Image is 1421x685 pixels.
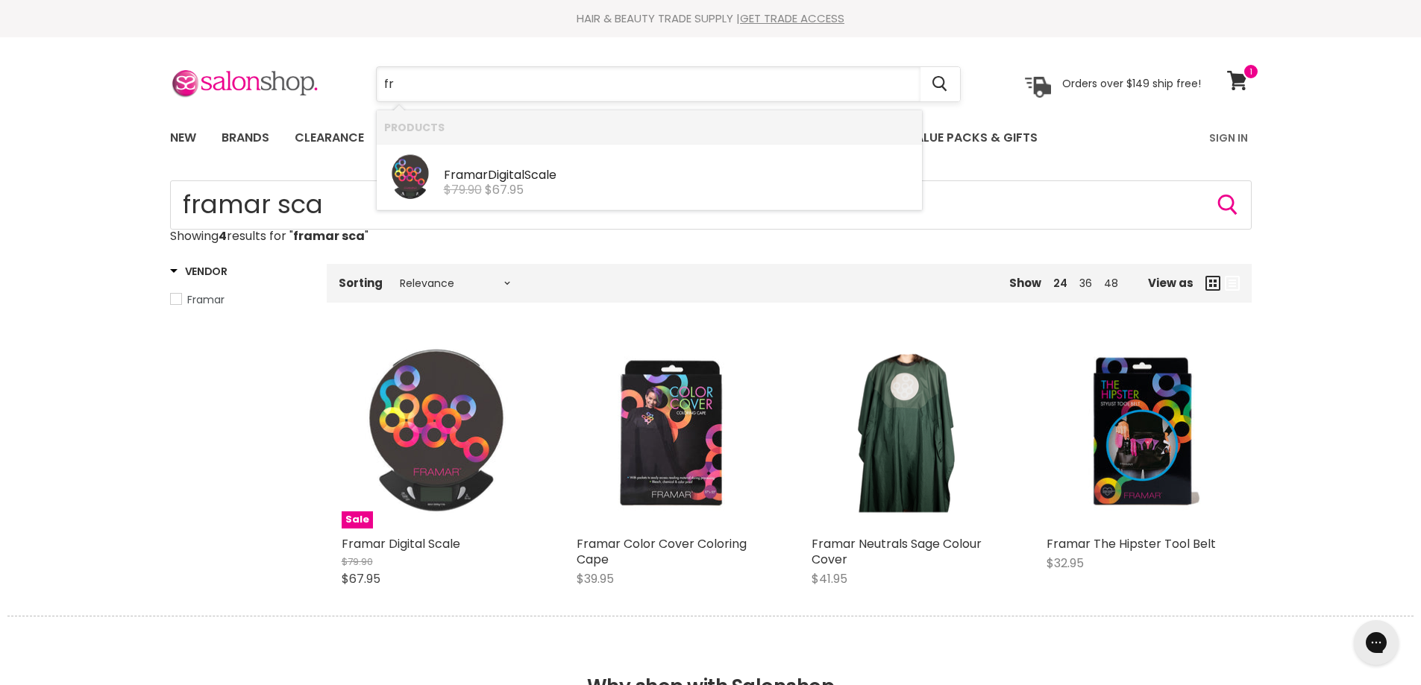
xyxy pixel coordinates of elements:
[485,181,524,198] span: $67.95
[342,570,380,587] span: $67.95
[1200,122,1257,154] a: Sign In
[812,338,1002,528] img: Framar Neutrals Sage Colour Cover
[577,570,614,587] span: $39.95
[342,338,532,528] a: Framar Digital ScaleSale
[444,166,488,183] b: Framar
[384,151,436,203] img: 126461_200x.jpg
[159,122,207,154] a: New
[1346,615,1406,670] iframe: Gorgias live chat messenger
[342,535,460,552] a: Framar Digital Scale
[1009,275,1041,291] span: Show
[377,110,922,144] li: Products
[170,230,1252,243] p: Showing results for " "
[293,227,365,244] strong: framar sca
[187,292,225,307] span: Framar
[444,168,915,184] div: Digital ale
[1053,276,1067,291] a: 24
[577,338,767,528] img: Framar Color Cover Coloring Cape
[1047,338,1237,528] img: Framar The Hipster Tool Belt
[1079,276,1092,291] a: 36
[151,116,1270,160] nav: Main
[812,535,982,568] a: Framar Neutrals Sage Colour Cover
[159,116,1125,160] ul: Main menu
[1148,277,1193,289] span: View as
[342,338,532,528] img: Framar Digital Scale
[1104,276,1118,291] a: 48
[170,180,1252,230] input: Search
[1062,77,1201,90] p: Orders over $149 ship free!
[1216,193,1240,217] button: Search
[219,227,227,244] strong: 4
[170,180,1252,230] form: Product
[342,555,373,569] span: $79.90
[151,11,1270,26] div: HAIR & BEAUTY TRADE SUPPLY |
[283,122,375,154] a: Clearance
[812,570,847,587] span: $41.95
[577,535,747,568] a: Framar Color Cover Coloring Cape
[377,144,922,210] li: Products: Framar Digital Scale
[170,291,308,308] a: Framar
[896,122,1049,154] a: Value Packs & Gifts
[377,67,920,101] input: Search
[1047,555,1084,572] span: $32.95
[524,166,539,183] b: Sc
[1047,535,1216,552] a: Framar The Hipster Tool Belt
[740,10,844,26] a: GET TRADE ACCESS
[920,67,960,101] button: Search
[342,511,373,528] span: Sale
[376,66,961,102] form: Product
[210,122,280,154] a: Brands
[339,277,383,289] label: Sorting
[170,264,228,279] h3: Vendor
[444,181,482,198] s: $79.90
